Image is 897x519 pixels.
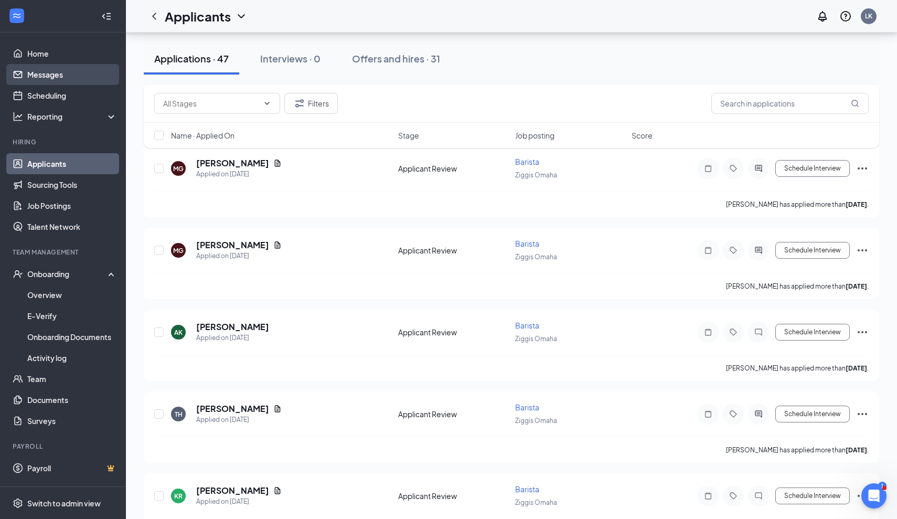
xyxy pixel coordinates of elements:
[235,10,248,23] svg: ChevronDown
[702,164,714,173] svg: Note
[13,498,23,509] svg: Settings
[775,324,850,341] button: Schedule Interview
[101,11,112,22] svg: Collapse
[398,163,509,174] div: Applicant Review
[27,326,117,347] a: Onboarding Documents
[27,498,101,509] div: Switch to admin view
[398,409,509,419] div: Applicant Review
[12,10,22,21] svg: WorkstreamLogo
[173,246,184,255] div: MG
[727,246,740,255] svg: Tag
[515,253,557,261] span: Ziggis Omaha
[173,164,184,173] div: MG
[13,111,23,122] svg: Analysis
[27,368,117,389] a: Team
[861,483,887,509] iframe: Intercom live chat
[515,484,539,494] span: Barista
[846,200,867,208] b: [DATE]
[702,492,714,500] svg: Note
[727,492,740,500] svg: Tag
[856,162,869,175] svg: Ellipses
[27,389,117,410] a: Documents
[711,93,869,114] input: Search in applications
[260,52,321,65] div: Interviews · 0
[175,410,183,419] div: TH
[13,442,115,451] div: Payroll
[196,333,269,343] div: Applied on [DATE]
[352,52,440,65] div: Offers and hires · 31
[398,327,509,337] div: Applicant Review
[726,446,869,454] p: [PERSON_NAME] has applied more than .
[752,492,765,500] svg: ChatInactive
[702,410,714,418] svg: Note
[515,239,539,248] span: Barista
[398,491,509,501] div: Applicant Review
[27,64,117,85] a: Messages
[702,328,714,336] svg: Note
[27,153,117,174] a: Applicants
[726,282,869,291] p: [PERSON_NAME] has applied more than .
[726,200,869,209] p: [PERSON_NAME] has applied more than .
[851,99,859,108] svg: MagnifyingGlass
[13,248,115,257] div: Team Management
[27,284,117,305] a: Overview
[865,12,872,20] div: LK
[27,410,117,431] a: Surveys
[27,111,118,122] div: Reporting
[702,246,714,255] svg: Note
[273,405,282,413] svg: Document
[515,171,557,179] span: Ziggis Omaha
[856,244,869,257] svg: Ellipses
[27,269,108,279] div: Onboarding
[174,492,183,501] div: KR
[27,347,117,368] a: Activity log
[856,490,869,502] svg: Ellipses
[515,321,539,330] span: Barista
[846,282,867,290] b: [DATE]
[27,85,117,106] a: Scheduling
[196,485,269,496] h5: [PERSON_NAME]
[775,488,850,504] button: Schedule Interview
[726,364,869,373] p: [PERSON_NAME] has applied more than .
[196,415,282,425] div: Applied on [DATE]
[856,408,869,420] svg: Ellipses
[196,496,282,507] div: Applied on [DATE]
[632,130,653,141] span: Score
[515,157,539,166] span: Barista
[398,245,509,256] div: Applicant Review
[816,10,829,23] svg: Notifications
[878,482,887,491] div: 1
[846,364,867,372] b: [DATE]
[856,326,869,338] svg: Ellipses
[727,328,740,336] svg: Tag
[775,242,850,259] button: Schedule Interview
[273,486,282,495] svg: Document
[196,403,269,415] h5: [PERSON_NAME]
[196,251,282,261] div: Applied on [DATE]
[284,93,338,114] button: Filter Filters
[163,98,259,109] input: All Stages
[27,458,117,479] a: PayrollCrown
[196,169,282,179] div: Applied on [DATE]
[148,10,161,23] svg: ChevronLeft
[13,269,23,279] svg: UserCheck
[752,328,765,336] svg: ChatInactive
[27,195,117,216] a: Job Postings
[273,159,282,167] svg: Document
[846,446,867,454] b: [DATE]
[839,10,852,23] svg: QuestionInfo
[27,174,117,195] a: Sourcing Tools
[263,99,271,108] svg: ChevronDown
[515,335,557,343] span: Ziggis Omaha
[27,305,117,326] a: E-Verify
[154,52,229,65] div: Applications · 47
[171,130,234,141] span: Name · Applied On
[27,216,117,237] a: Talent Network
[165,7,231,25] h1: Applicants
[727,164,740,173] svg: Tag
[515,403,539,412] span: Barista
[752,246,765,255] svg: ActiveChat
[775,160,850,177] button: Schedule Interview
[174,328,183,337] div: AK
